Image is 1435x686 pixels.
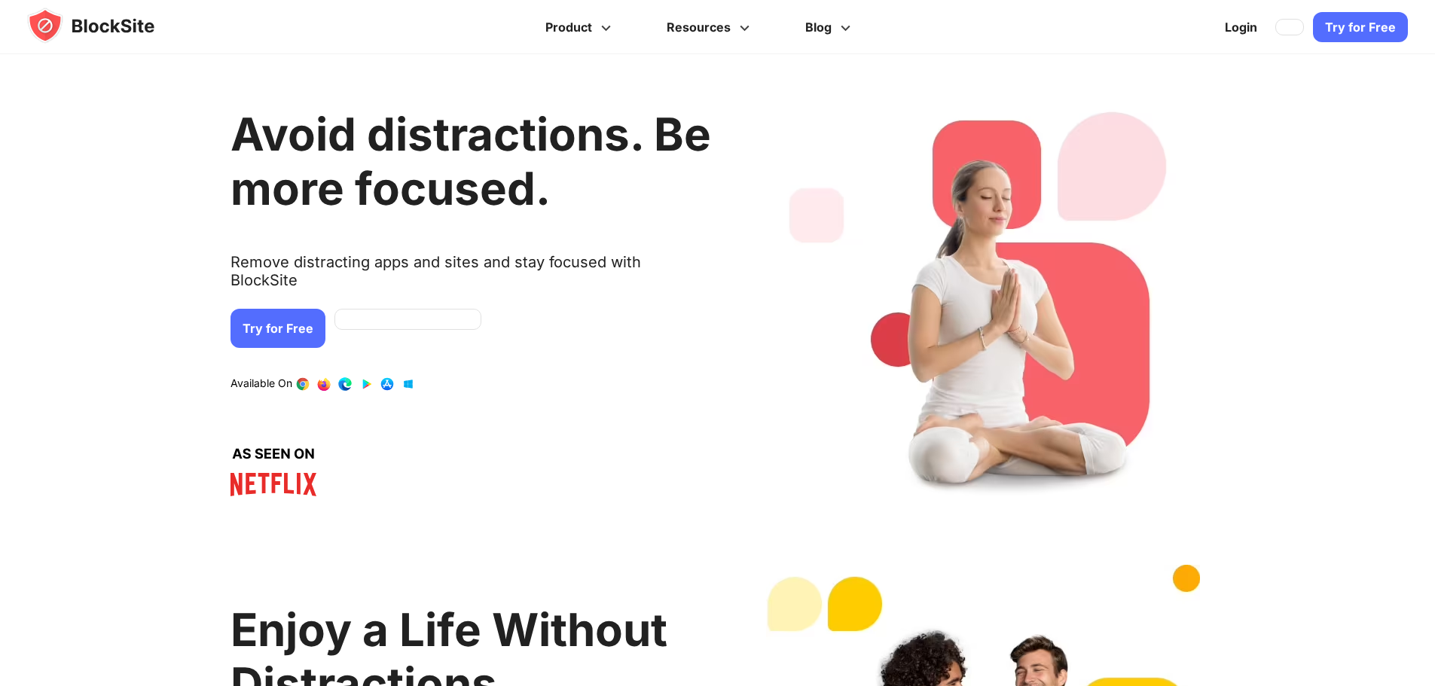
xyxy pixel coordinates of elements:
[231,377,292,392] text: Available On
[231,107,711,215] h1: Avoid distractions. Be more focused.
[1216,9,1266,45] a: Login
[1313,12,1408,42] a: Try for Free
[231,253,711,301] text: Remove distracting apps and sites and stay focused with BlockSite
[27,8,184,44] img: blocksite-icon.5d769676.svg
[231,309,325,348] a: Try for Free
